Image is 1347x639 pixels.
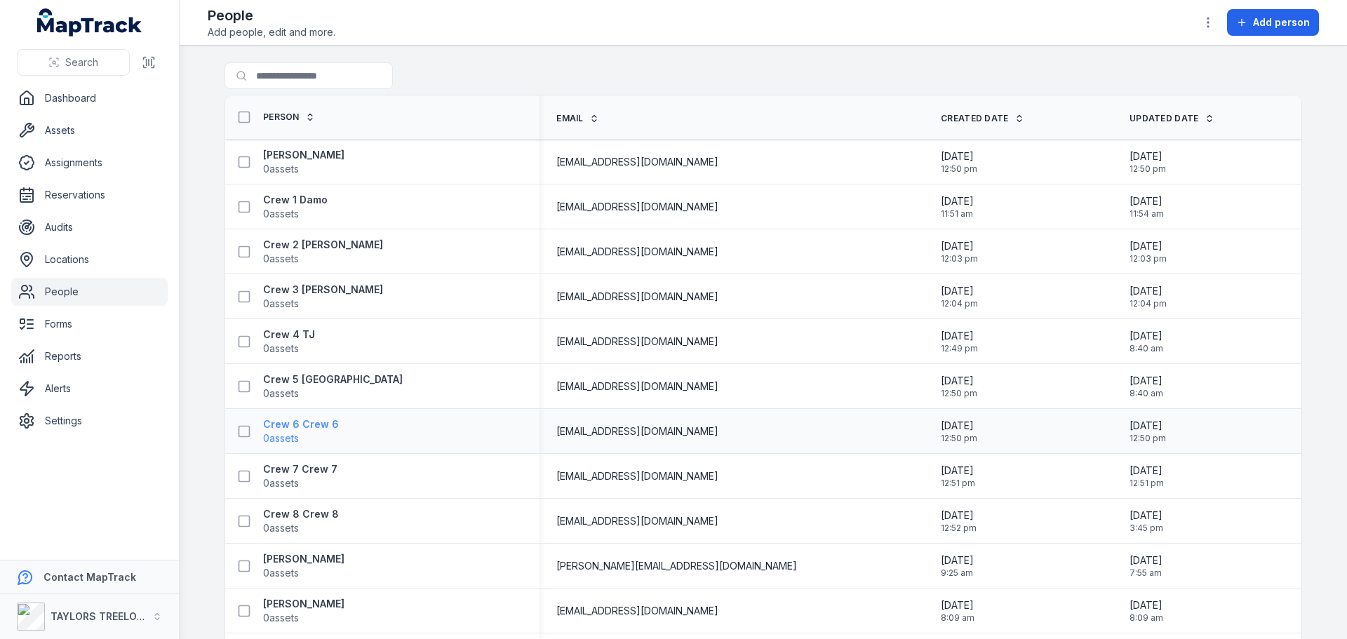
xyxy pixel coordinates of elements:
time: 28/07/2025, 12:51:20 pm [1130,464,1164,489]
span: 12:50 pm [1130,433,1166,444]
span: 0 assets [263,252,299,266]
a: Updated Date [1130,113,1214,124]
a: Crew 1 Damo0assets [263,193,328,221]
a: Settings [11,407,168,435]
strong: [PERSON_NAME] [263,148,344,162]
span: 12:04 pm [1130,298,1167,309]
strong: Contact MapTrack [43,571,136,583]
button: Add person [1227,9,1319,36]
strong: Crew 4 TJ [263,328,315,342]
span: Person [263,112,300,123]
span: [EMAIL_ADDRESS][DOMAIN_NAME] [556,424,718,438]
span: [DATE] [941,239,978,253]
a: Person [263,112,315,123]
strong: Crew 7 Crew 7 [263,462,337,476]
span: 0 assets [263,297,299,311]
span: [DATE] [1130,374,1163,388]
span: [EMAIL_ADDRESS][DOMAIN_NAME] [556,245,718,259]
time: 23/06/2025, 12:50:33 pm [941,149,977,175]
span: [EMAIL_ADDRESS][DOMAIN_NAME] [556,469,718,483]
span: [EMAIL_ADDRESS][DOMAIN_NAME] [556,290,718,304]
a: MapTrack [37,8,142,36]
span: [DATE] [941,284,978,298]
time: 28/07/2025, 12:50:16 pm [941,374,977,399]
time: 15/07/2025, 9:25:22 am [941,553,974,579]
span: [DATE] [941,598,974,612]
span: [DATE] [941,509,977,523]
span: [DATE] [941,149,977,163]
time: 28/07/2025, 12:03:02 pm [1130,239,1167,264]
span: 0 assets [263,566,299,580]
time: 28/07/2025, 11:54:24 am [1130,194,1164,220]
span: [DATE] [941,374,977,388]
span: 0 assets [263,476,299,490]
a: Crew 3 [PERSON_NAME]0assets [263,283,383,311]
span: 3:45 pm [1130,523,1163,534]
strong: Crew 2 [PERSON_NAME] [263,238,383,252]
span: [PERSON_NAME][EMAIL_ADDRESS][DOMAIN_NAME] [556,559,797,573]
a: Audits [11,213,168,241]
a: Crew 2 [PERSON_NAME]0assets [263,238,383,266]
a: [PERSON_NAME]0assets [263,597,344,625]
span: 12:51 pm [941,478,975,489]
a: Forms [11,310,168,338]
strong: Crew 3 [PERSON_NAME] [263,283,383,297]
time: 28/07/2025, 12:04:52 pm [1130,284,1167,309]
span: 12:03 pm [1130,253,1167,264]
a: Crew 7 Crew 70assets [263,462,337,490]
time: 28/07/2025, 12:50:53 pm [1130,419,1166,444]
time: 28/07/2025, 12:52:00 pm [941,509,977,534]
span: 0 assets [263,162,299,176]
span: Add people, edit and more. [208,25,335,39]
a: Assets [11,116,168,144]
span: 12:51 pm [1130,478,1164,489]
strong: [PERSON_NAME] [263,552,344,566]
span: [DATE] [941,194,974,208]
a: Crew 8 Crew 80assets [263,507,339,535]
time: 01/09/2025, 8:40:36 am [1130,374,1163,399]
span: 12:50 pm [1130,163,1166,175]
span: Search [65,55,98,69]
button: Search [17,49,130,76]
a: Created Date [941,113,1024,124]
span: 8:09 am [941,612,974,624]
a: Email [556,113,599,124]
span: [DATE] [941,329,978,343]
span: 0 assets [263,521,299,535]
span: 0 assets [263,611,299,625]
a: Reservations [11,181,168,209]
span: 7:55 am [1130,567,1162,579]
span: [EMAIL_ADDRESS][DOMAIN_NAME] [556,200,718,214]
strong: [PERSON_NAME] [263,597,344,611]
span: Updated Date [1130,113,1199,124]
span: 0 assets [263,207,299,221]
time: 28/07/2025, 12:04:52 pm [941,284,978,309]
strong: Crew 8 Crew 8 [263,507,339,521]
time: 28/07/2025, 12:49:06 pm [941,329,978,354]
span: Add person [1253,15,1310,29]
span: 12:50 pm [941,163,977,175]
h2: People [208,6,335,25]
span: [EMAIL_ADDRESS][DOMAIN_NAME] [556,604,718,618]
a: Crew 4 TJ0assets [263,328,315,356]
span: 12:52 pm [941,523,977,534]
a: [PERSON_NAME]0assets [263,552,344,580]
strong: Crew 1 Damo [263,193,328,207]
span: 12:49 pm [941,343,978,354]
a: Dashboard [11,84,168,112]
span: 9:25 am [941,567,974,579]
span: [DATE] [1130,284,1167,298]
time: 28/07/2025, 11:51:34 am [941,194,974,220]
span: 0 assets [263,342,299,356]
span: [DATE] [941,464,975,478]
span: [DATE] [941,553,974,567]
span: 8:40 am [1130,343,1163,354]
span: 11:51 am [941,208,974,220]
span: 8:09 am [1130,612,1163,624]
span: [DATE] [1130,419,1166,433]
a: People [11,278,168,306]
time: 01/09/2025, 8:40:13 am [1130,329,1163,354]
span: 11:54 am [1130,208,1164,220]
time: 01/09/2025, 8:09:41 am [941,598,974,624]
span: 8:40 am [1130,388,1163,399]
